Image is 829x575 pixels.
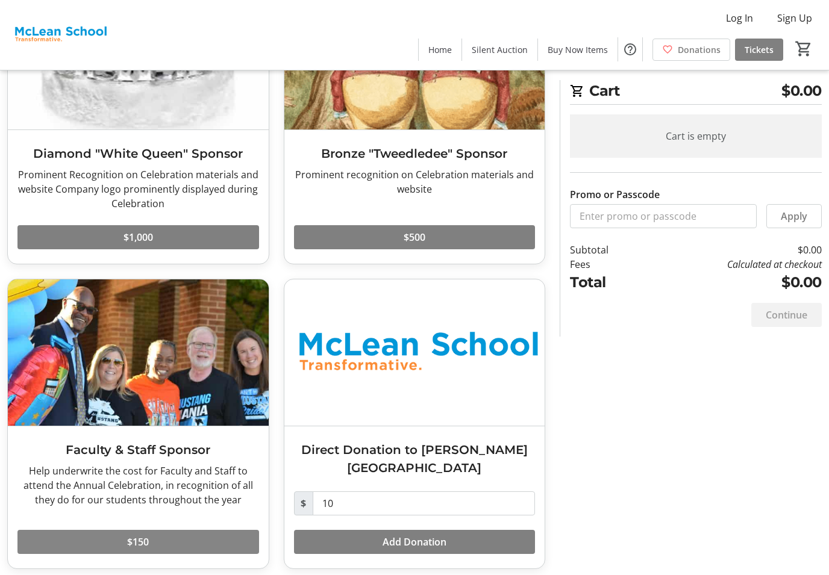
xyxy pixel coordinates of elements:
td: Total [570,272,643,293]
button: Help [618,37,642,61]
div: Prominent Recognition on Celebration materials and website Company logo prominently displayed dur... [17,167,259,211]
h3: Diamond "White Queen" Sponsor [17,145,259,163]
button: $150 [17,530,259,554]
a: Donations [652,39,730,61]
span: Home [428,43,452,56]
div: Help underwrite the cost for Faculty and Staff to attend the Annual Celebration, in recognition o... [17,464,259,507]
span: $500 [404,230,425,244]
div: Cart is empty [570,114,822,158]
a: Buy Now Items [538,39,618,61]
span: Add Donation [383,535,446,549]
span: Donations [678,43,721,56]
input: Enter promo or passcode [570,204,757,228]
span: $150 [127,535,149,549]
img: McLean School's Logo [7,5,114,65]
td: $0.00 [643,272,822,293]
button: $1,000 [17,225,259,249]
img: Faculty & Staff Sponsor [8,279,269,426]
button: Sign Up [768,8,822,28]
a: Silent Auction [462,39,537,61]
img: Direct Donation to McLean School [284,279,545,426]
a: Home [419,39,461,61]
span: $0.00 [781,80,822,102]
span: $1,000 [124,230,153,244]
button: Add Donation [294,530,536,554]
button: $500 [294,225,536,249]
h2: Cart [570,80,822,105]
button: Log In [716,8,763,28]
h3: Bronze "Tweedledee" Sponsor [294,145,536,163]
span: Sign Up [777,11,812,25]
span: Tickets [745,43,774,56]
a: Tickets [735,39,783,61]
span: $ [294,491,313,515]
td: Subtotal [570,243,643,257]
td: $0.00 [643,243,822,257]
button: Cart [793,38,815,60]
td: Fees [570,257,643,272]
button: Apply [766,204,822,228]
div: Prominent recognition on Celebration materials and website [294,167,536,196]
span: Silent Auction [472,43,528,56]
h3: Faculty & Staff Sponsor [17,441,259,459]
span: Buy Now Items [548,43,608,56]
span: Apply [781,209,807,223]
span: Log In [726,11,753,25]
h3: Direct Donation to [PERSON_NAME][GEOGRAPHIC_DATA] [294,441,536,477]
label: Promo or Passcode [570,187,660,202]
td: Calculated at checkout [643,257,822,272]
input: Donation Amount [313,491,536,515]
